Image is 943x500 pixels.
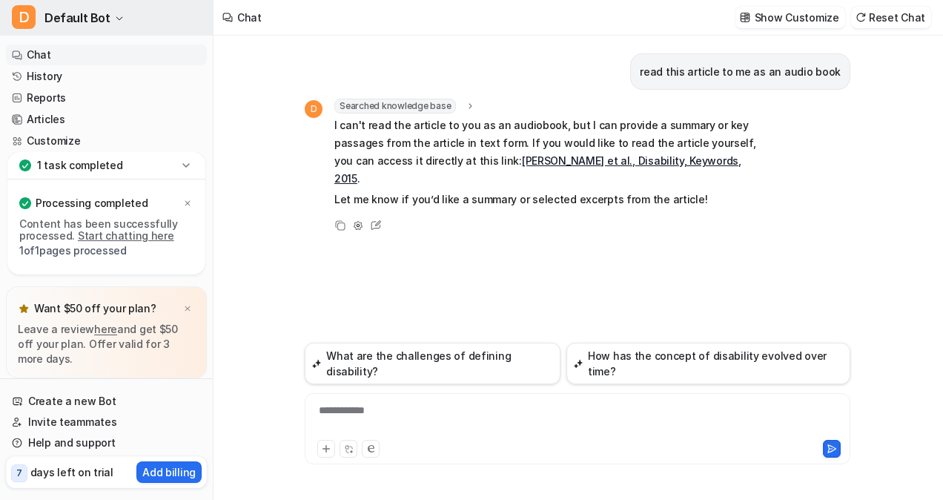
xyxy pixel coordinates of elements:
p: Content has been successfully processed. [19,218,193,242]
p: days left on trial [30,464,113,480]
p: Add billing [142,464,196,480]
p: 7 [16,467,22,480]
a: Customize [6,131,207,151]
img: star [18,303,30,315]
button: Reset Chat [851,7,931,28]
button: How has the concept of disability evolved over time? [566,343,850,384]
span: D [305,100,322,118]
button: What are the challenges of defining disability? [305,343,560,384]
p: Let me know if you’d like a summary or selected excerpts from the article! [334,191,768,208]
a: [PERSON_NAME] et al., Disability, Keywords, 2015 [334,154,741,185]
span: Default Bot [44,7,110,28]
span: D [12,5,36,29]
a: Create a new Bot [6,391,207,412]
p: read this article to me as an audio book [640,63,841,81]
span: Searched knowledge base [334,99,456,114]
p: 1 of 1 pages processed [19,245,193,257]
p: 1 task completed [37,158,123,173]
a: Articles [6,109,207,130]
img: reset [856,12,866,23]
a: Invite teammates [6,412,207,432]
p: Leave a review and get $50 off your plan. Offer valid for 3 more days. [18,322,195,366]
button: Show Customize [735,7,845,28]
p: I can't read the article to you as an audiobook, but I can provide a summary or key passages from... [334,116,768,188]
img: x [183,304,192,314]
a: Start chatting here [78,229,174,242]
p: Show Customize [755,10,839,25]
a: here [94,323,117,335]
img: customize [740,12,750,23]
p: Want $50 off your plan? [34,301,156,316]
p: Processing completed [36,196,148,211]
a: History [6,66,207,87]
a: Reports [6,88,207,108]
a: Chat [6,45,207,65]
div: Chat [237,10,262,25]
button: Add billing [136,461,202,483]
a: Help and support [6,432,207,453]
